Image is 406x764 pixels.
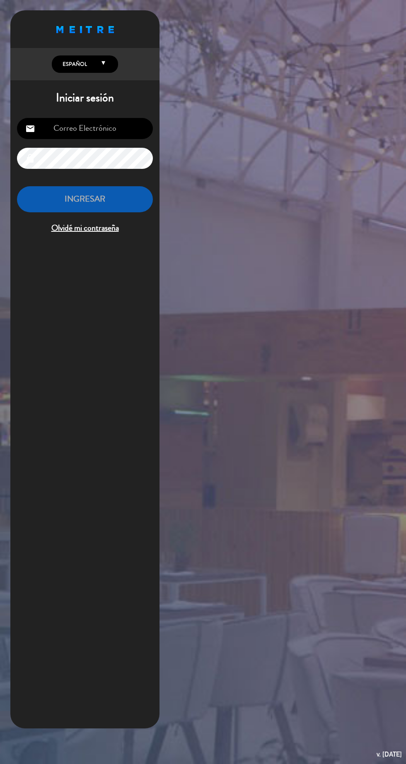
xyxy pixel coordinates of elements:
input: Correo Electrónico [17,118,153,139]
i: lock [25,154,35,163]
div: v. [DATE] [377,749,402,760]
span: Olvidé mi contraseña [17,221,153,235]
h1: Iniciar sesión [10,91,159,105]
span: Español [60,60,87,68]
img: MEITRE [56,26,114,33]
button: INGRESAR [17,186,153,212]
i: email [25,124,35,134]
